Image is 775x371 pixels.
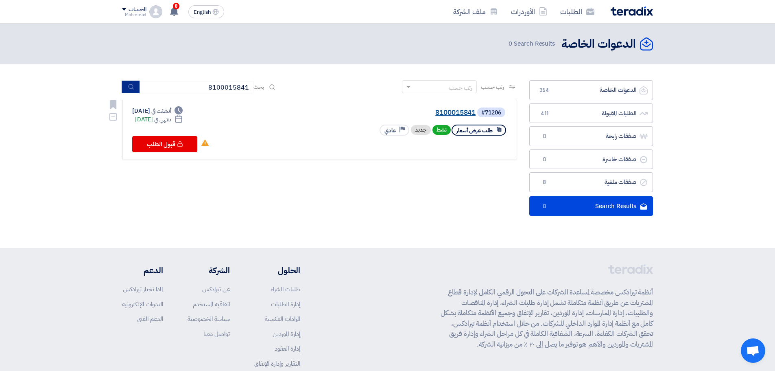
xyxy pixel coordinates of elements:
div: رتب حسب [449,83,472,92]
a: إدارة الموردين [273,329,300,338]
div: الحساب [129,6,146,13]
h2: الدعوات الخاصة [561,36,636,52]
span: 0 [539,156,549,164]
img: Teradix logo [611,7,653,16]
li: الحلول [254,264,300,277]
a: صفقات ملغية8 [529,172,653,192]
a: التقارير وإدارة الإنفاق [254,359,300,368]
a: صفقات رابحة0 [529,126,653,146]
span: 354 [539,86,549,94]
a: ملف الشركة [447,2,504,21]
span: عادي [384,127,396,134]
span: بحث [253,83,264,91]
a: إدارة العقود [275,344,300,353]
a: 8100015841 [313,109,476,116]
input: ابحث بعنوان أو رقم الطلب [140,81,253,93]
span: 0 [539,202,549,211]
a: الطلبات المقبولة411 [529,103,653,123]
a: الندوات الإلكترونية [122,300,163,309]
span: 0 [509,39,512,48]
a: عن تيرادكس [202,285,230,294]
div: جديد [411,125,431,135]
a: تواصل معنا [203,329,230,338]
span: طلب عرض أسعار [456,127,493,134]
div: [DATE] [135,115,183,124]
span: English [194,9,211,15]
a: الطلبات [554,2,601,21]
span: رتب حسب [481,83,504,91]
button: قبول الطلب [132,136,197,152]
div: #71206 [481,110,501,116]
span: نشط [432,125,451,135]
a: إدارة الطلبات [271,300,300,309]
a: Search Results0 [529,196,653,216]
a: الأوردرات [504,2,554,21]
a: لماذا تختار تيرادكس [123,285,163,294]
button: English [188,5,224,18]
p: أنظمة تيرادكس مخصصة لمساعدة الشركات على التحول الرقمي الكامل لإدارة قطاع المشتريات عن طريق أنظمة ... [441,287,653,349]
li: الشركة [188,264,230,277]
span: Search Results [509,39,555,48]
span: ينتهي في [154,115,171,124]
img: profile_test.png [149,5,162,18]
span: 0 [539,132,549,140]
a: المزادات العكسية [265,314,300,323]
a: طلبات الشراء [271,285,300,294]
span: أنشئت في [151,107,171,115]
div: [DATE] [132,107,183,115]
a: دردشة مفتوحة [741,338,765,363]
a: الدعم الفني [137,314,163,323]
li: الدعم [122,264,163,277]
a: صفقات خاسرة0 [529,149,653,169]
a: اتفاقية المستخدم [193,300,230,309]
a: سياسة الخصوصية [188,314,230,323]
span: 8 [539,178,549,187]
span: 8 [173,3,179,9]
div: Mohmmad [122,13,146,17]
a: الدعوات الخاصة354 [529,80,653,100]
span: 411 [539,110,549,118]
